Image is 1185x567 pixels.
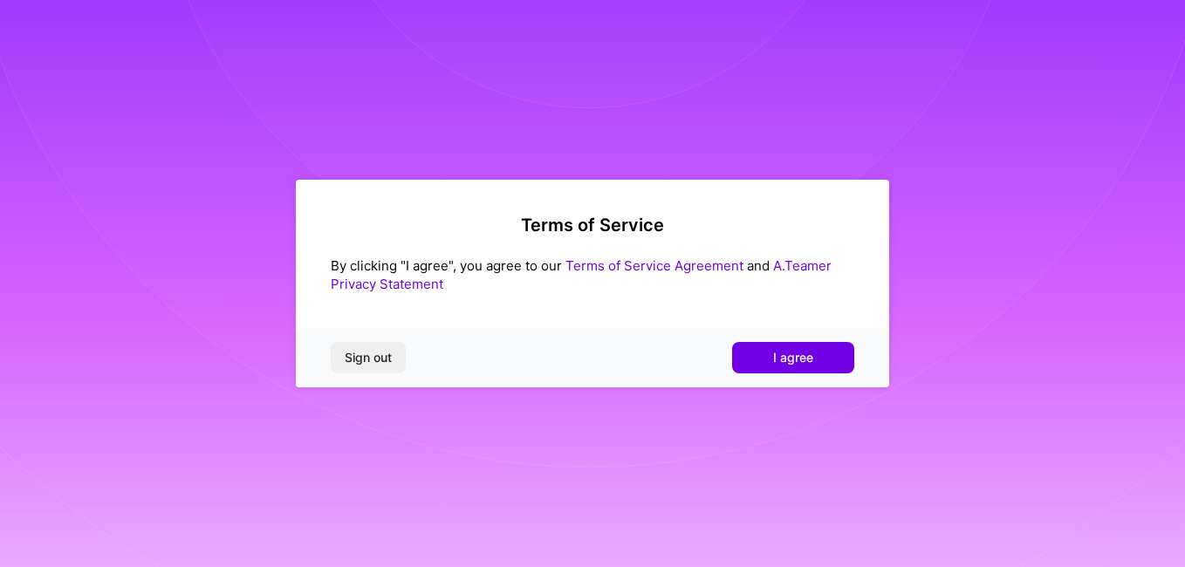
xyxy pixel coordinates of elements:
button: Sign out [331,342,406,373]
span: Sign out [345,349,392,366]
div: By clicking "I agree", you agree to our and [331,256,854,293]
h2: Terms of Service [331,215,854,236]
span: I agree [773,349,813,366]
a: Terms of Service Agreement [565,257,743,274]
button: I agree [732,342,854,373]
